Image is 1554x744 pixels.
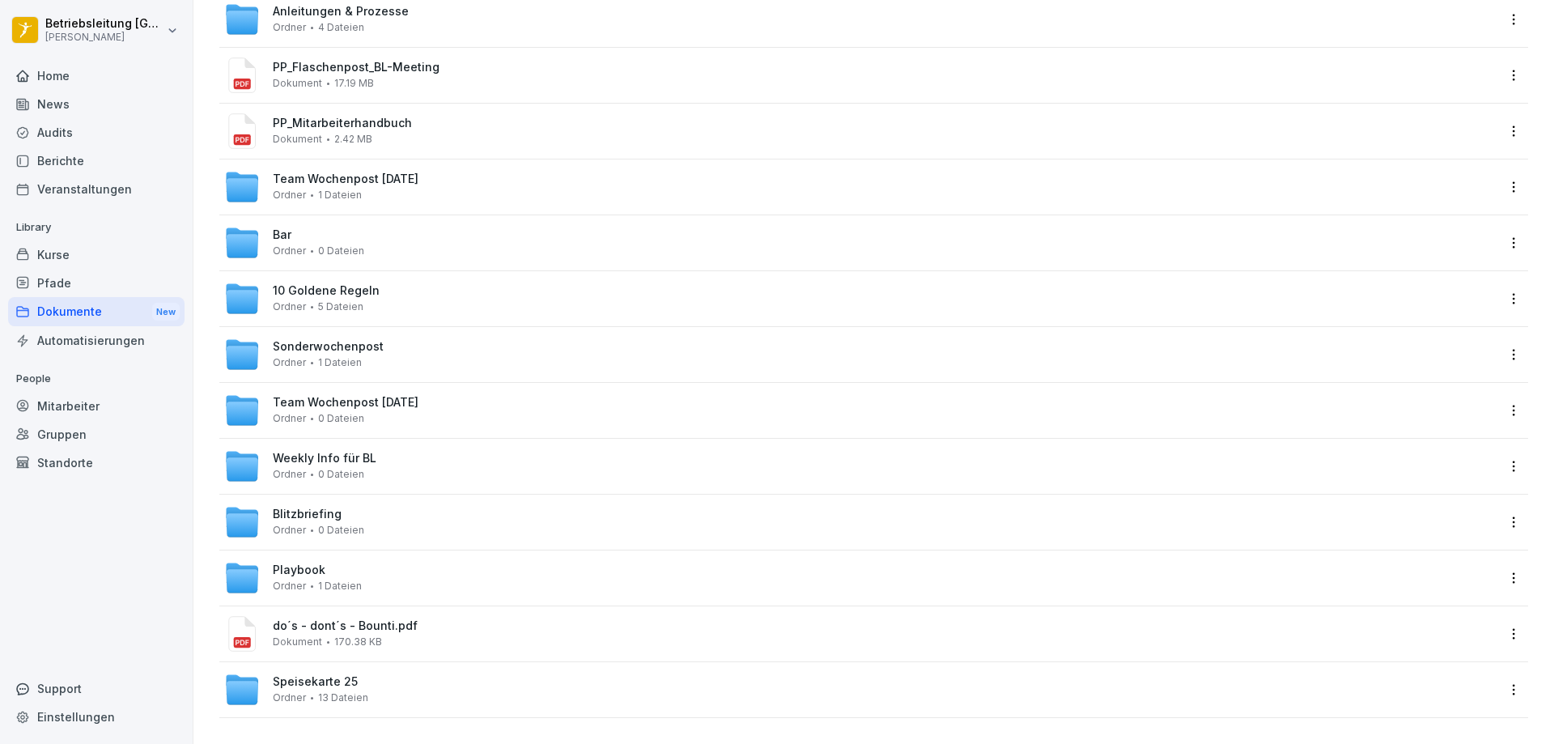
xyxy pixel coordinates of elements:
span: Bar [273,228,291,242]
span: Dokument [273,78,322,89]
span: 10 Goldene Regeln [273,284,380,298]
a: Audits [8,118,185,147]
div: Support [8,674,185,703]
span: Ordner [273,301,306,312]
a: Standorte [8,449,185,477]
a: SonderwochenpostOrdner1 Dateien [219,327,1502,382]
span: PP_Flaschenpost_BL-Meeting [273,61,1497,74]
span: Speisekarte 25 [273,675,358,689]
a: Pfade [8,269,185,297]
div: New [152,303,180,321]
a: Mitarbeiter [8,392,185,420]
a: BarOrdner0 Dateien [219,215,1502,270]
span: Playbook [273,563,325,577]
span: 13 Dateien [318,692,368,704]
span: 0 Dateien [318,525,364,536]
a: Automatisierungen [8,326,185,355]
a: DokumenteNew [8,297,185,327]
p: People [8,366,185,392]
a: Berichte [8,147,185,175]
a: BlitzbriefingOrdner0 Dateien [219,495,1502,550]
a: Gruppen [8,420,185,449]
span: Ordner [273,413,306,424]
span: Weekly Info für BL [273,452,376,466]
span: Ordner [273,469,306,480]
span: Team Wochenpost [DATE] [273,396,418,410]
span: Anleitungen & Prozesse [273,5,409,19]
div: Dokumente [8,297,185,327]
p: [PERSON_NAME] [45,32,163,43]
a: Speisekarte 25Ordner13 Dateien [219,662,1502,717]
span: Ordner [273,357,306,368]
span: Sonderwochenpost [273,340,384,354]
a: 10 Goldene RegelnOrdner5 Dateien [219,271,1502,326]
span: 0 Dateien [318,413,364,424]
a: Team Wochenpost [DATE]Ordner0 Dateien [219,383,1502,438]
a: Home [8,62,185,90]
span: 5 Dateien [318,301,363,312]
span: 1 Dateien [318,189,362,201]
span: Blitzbriefing [273,508,342,521]
p: Library [8,215,185,240]
a: Veranstaltungen [8,175,185,203]
span: Dokument [273,134,322,145]
a: Weekly Info für BLOrdner0 Dateien [219,439,1502,494]
p: Betriebsleitung [GEOGRAPHIC_DATA] [45,17,163,31]
span: 0 Dateien [318,245,364,257]
span: Ordner [273,692,306,704]
a: Kurse [8,240,185,269]
span: 1 Dateien [318,357,362,368]
span: 170.38 KB [334,636,382,648]
span: Ordner [273,22,306,33]
a: Einstellungen [8,703,185,731]
span: 1 Dateien [318,580,362,592]
span: Ordner [273,245,306,257]
span: 17.19 MB [334,78,374,89]
a: Team Wochenpost [DATE]Ordner1 Dateien [219,159,1502,215]
span: 4 Dateien [318,22,364,33]
span: Team Wochenpost [DATE] [273,172,418,186]
span: Ordner [273,189,306,201]
a: PlaybookOrdner1 Dateien [219,551,1502,606]
span: 2.42 MB [334,134,372,145]
span: Dokument [273,636,322,648]
span: do´s - dont´s - Bounti.pdf [273,619,1497,633]
a: News [8,90,185,118]
span: Ordner [273,525,306,536]
span: PP_Mitarbeiterhandbuch [273,117,1497,130]
span: Ordner [273,580,306,592]
span: 0 Dateien [318,469,364,480]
